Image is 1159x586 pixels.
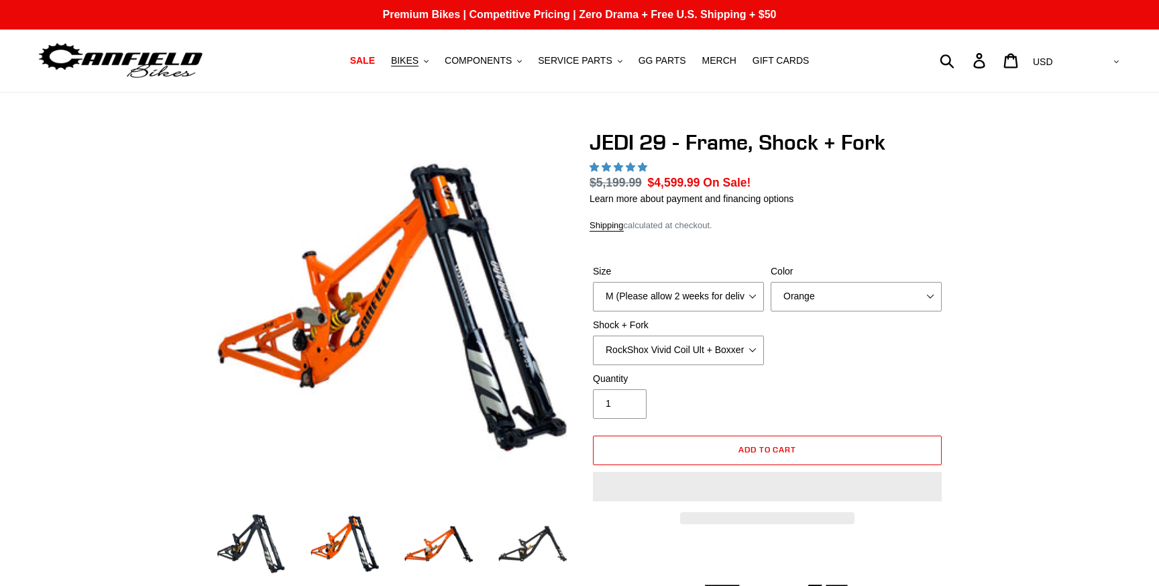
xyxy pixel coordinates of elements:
label: Size [593,264,764,279]
img: Load image into Gallery viewer, JEDI 29 - Frame, Shock + Fork [402,507,476,581]
img: Load image into Gallery viewer, JEDI 29 - Frame, Shock + Fork [308,507,382,581]
img: Canfield Bikes [37,40,205,82]
button: Add to cart [593,436,942,465]
label: Color [771,264,942,279]
button: SERVICE PARTS [531,52,628,70]
button: COMPONENTS [438,52,529,70]
h1: JEDI 29 - Frame, Shock + Fork [590,130,945,155]
div: calculated at checkout. [590,219,945,232]
a: SALE [343,52,382,70]
img: Load image into Gallery viewer, JEDI 29 - Frame, Shock + Fork [214,507,288,581]
span: COMPONENTS [445,55,512,66]
span: SERVICE PARTS [538,55,612,66]
label: Shock + Fork [593,318,764,332]
img: JEDI 29 - Frame, Shock + Fork [217,132,567,483]
a: Learn more about payment and financing options [590,193,793,204]
span: SALE [350,55,375,66]
span: MERCH [702,55,736,66]
a: GIFT CARDS [746,52,816,70]
span: Add to cart [738,444,797,454]
input: Search [947,46,981,75]
span: GIFT CARDS [753,55,810,66]
a: MERCH [696,52,743,70]
img: Load image into Gallery viewer, JEDI 29 - Frame, Shock + Fork [496,507,569,581]
s: $5,199.99 [590,176,642,189]
span: On Sale! [703,174,751,191]
button: BIKES [384,52,435,70]
a: GG PARTS [632,52,693,70]
span: $4,599.99 [648,176,700,189]
span: BIKES [391,55,419,66]
span: GG PARTS [639,55,686,66]
label: Quantity [593,372,764,386]
span: 5.00 stars [590,162,650,173]
a: Shipping [590,220,624,232]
